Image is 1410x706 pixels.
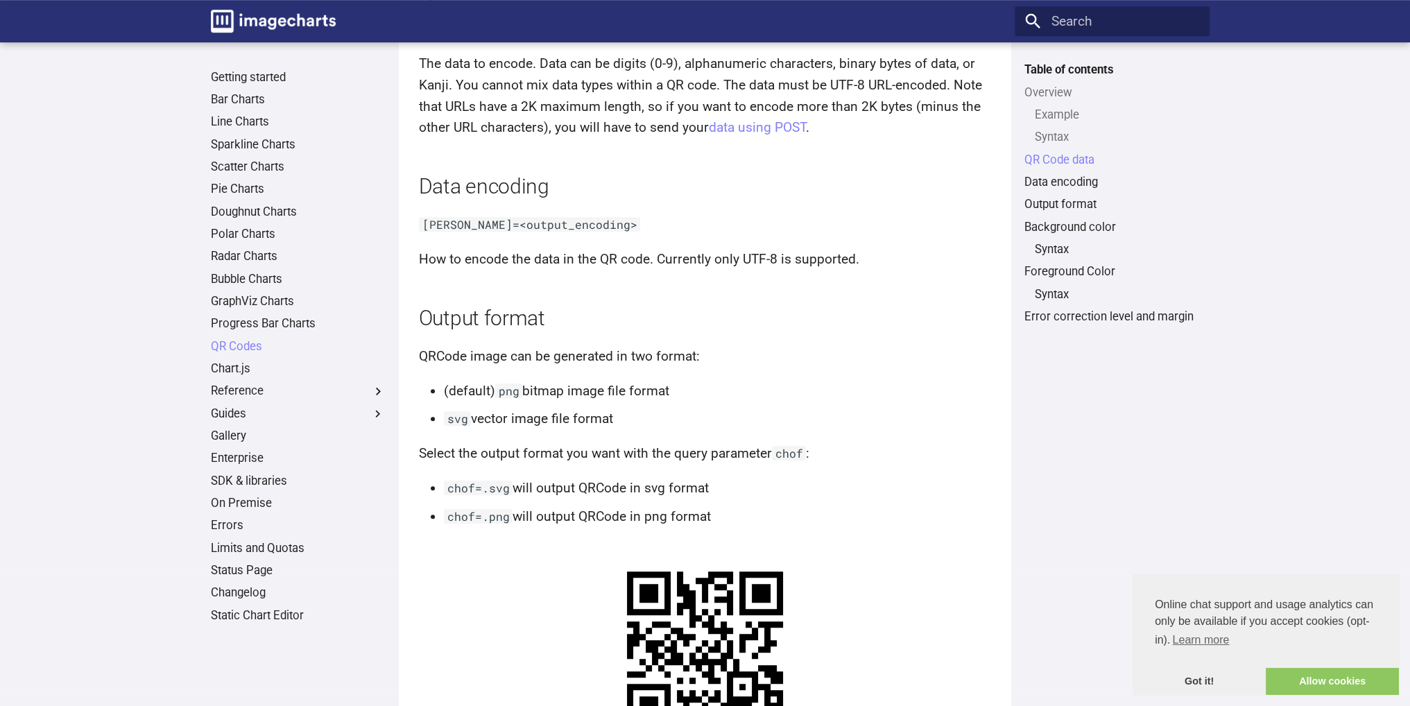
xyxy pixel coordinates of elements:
[1133,574,1399,695] div: cookieconsent
[211,339,386,354] a: QR Codes
[1024,85,1199,101] a: Overview
[1024,197,1199,212] a: Output format
[444,408,992,430] li: vector image file format
[211,92,386,107] a: Bar Charts
[211,451,386,466] a: Enterprise
[419,346,992,368] p: QRCode image can be generated in two format:
[211,70,386,85] a: Getting started
[211,182,386,197] a: Pie Charts
[211,114,386,130] a: Line Charts
[1266,668,1399,696] a: allow cookies
[211,137,386,153] a: Sparkline Charts
[211,316,386,332] a: Progress Bar Charts
[1024,287,1199,302] nav: Foreground Color
[1024,220,1199,235] a: Background color
[1035,242,1200,257] a: Syntax
[1015,62,1210,78] label: Table of contents
[211,160,386,175] a: Scatter Charts
[1024,309,1199,325] a: Error correction level and margin
[211,429,386,444] a: Gallery
[211,10,336,33] img: logo
[444,381,992,402] li: (default) bitmap image file format
[1024,153,1199,168] a: QR Code data
[444,509,513,524] code: chof=.png
[1035,287,1200,302] a: Syntax
[211,384,386,399] label: Reference
[444,506,992,528] li: will output QRCode in png format
[211,585,386,601] a: Changelog
[1133,668,1266,696] a: dismiss cookie message
[211,518,386,533] a: Errors
[211,294,386,309] a: GraphViz Charts
[1024,264,1199,279] a: Foreground Color
[444,411,472,426] code: svg
[444,478,992,499] li: will output QRCode in svg format
[1024,107,1199,145] nav: Overview
[1024,242,1199,257] nav: Background color
[204,3,342,40] a: Image-Charts documentation
[211,361,386,377] a: Chart.js
[419,304,992,333] h2: Output format
[419,53,992,139] p: The data to encode. Data can be digits (0-9), alphanumeric characters, binary bytes of data, or K...
[419,249,992,270] p: How to encode the data in the QR code. Currently only UTF-8 is supported.
[1015,62,1210,324] nav: Table of contents
[1035,107,1200,123] a: Example
[211,496,386,511] a: On Premise
[495,384,523,398] code: png
[1035,130,1200,145] a: Syntax
[709,119,806,135] a: data using POST
[211,406,386,422] label: Guides
[211,205,386,220] a: Doughnut Charts
[419,172,992,201] h2: Data encoding
[211,608,386,623] a: Static Chart Editor
[211,272,386,287] a: Bubble Charts
[444,481,513,495] code: chof=.svg
[1155,596,1377,651] span: Online chat support and usage analytics can only be available if you accept cookies (opt-in).
[211,249,386,264] a: Radar Charts
[211,474,386,489] a: SDK & libraries
[1024,175,1199,190] a: Data encoding
[772,446,807,460] code: chof
[1015,6,1210,36] input: Search
[1170,630,1231,651] a: learn more about cookies
[211,227,386,242] a: Polar Charts
[211,563,386,578] a: Status Page
[419,443,992,465] p: Select the output format you want with the query parameter :
[211,541,386,556] a: Limits and Quotas
[419,217,641,232] code: [PERSON_NAME]=<output_encoding>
